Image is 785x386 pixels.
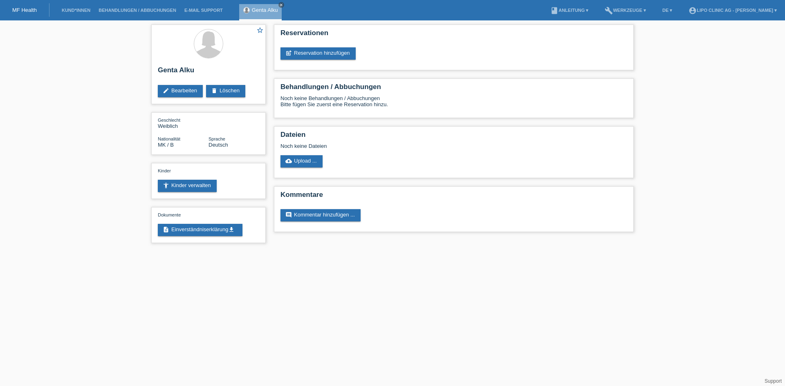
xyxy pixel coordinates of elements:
h2: Dateien [280,131,627,143]
a: post_addReservation hinzufügen [280,47,356,60]
span: Geschlecht [158,118,180,123]
span: Mazedonien / B / 01.07.2022 [158,142,174,148]
span: Sprache [209,136,225,141]
a: Support [765,378,782,384]
h2: Reservationen [280,29,627,41]
i: get_app [228,226,235,233]
i: build [605,7,613,15]
i: star_border [256,27,264,34]
a: account_circleLIPO CLINIC AG - [PERSON_NAME] ▾ [684,8,781,13]
a: deleteLöschen [206,85,245,97]
a: close [278,2,284,8]
i: description [163,226,169,233]
span: Deutsch [209,142,228,148]
div: Noch keine Behandlungen / Abbuchungen Bitte fügen Sie zuerst eine Reservation hinzu. [280,95,627,114]
i: book [550,7,558,15]
a: Genta Alku [252,7,278,13]
a: accessibility_newKinder verwalten [158,180,217,192]
i: edit [163,87,169,94]
a: commentKommentar hinzufügen ... [280,209,361,221]
a: buildWerkzeuge ▾ [601,8,650,13]
a: editBearbeiten [158,85,203,97]
div: Noch keine Dateien [280,143,530,149]
a: E-Mail Support [180,8,227,13]
i: delete [211,87,218,94]
span: Kinder [158,168,171,173]
h2: Behandlungen / Abbuchungen [280,83,627,95]
i: accessibility_new [163,182,169,189]
div: Weiblich [158,117,209,129]
a: Kund*innen [58,8,94,13]
h2: Genta Alku [158,66,259,78]
a: DE ▾ [658,8,676,13]
a: cloud_uploadUpload ... [280,155,323,167]
a: star_border [256,27,264,35]
i: cloud_upload [285,158,292,164]
a: MF Health [12,7,37,13]
span: Nationalität [158,136,180,141]
i: close [279,3,283,7]
a: descriptionEinverständniserklärungget_app [158,224,242,236]
h2: Kommentare [280,191,627,203]
i: account_circle [689,7,697,15]
a: bookAnleitung ▾ [546,8,592,13]
i: post_add [285,50,292,56]
a: Behandlungen / Abbuchungen [94,8,180,13]
i: comment [285,212,292,218]
span: Dokumente [158,212,181,217]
